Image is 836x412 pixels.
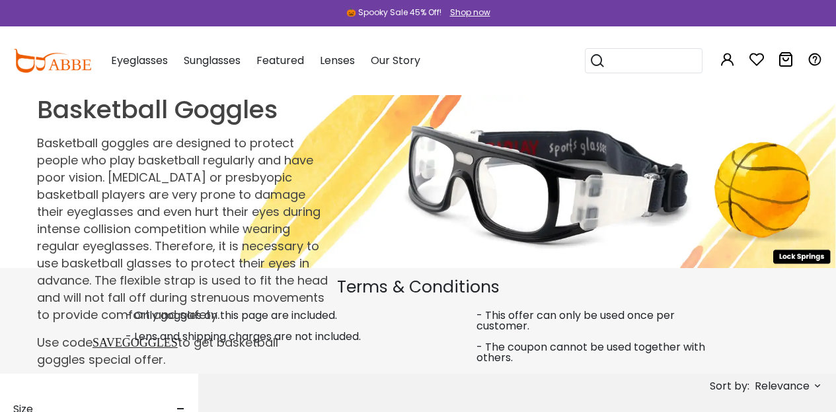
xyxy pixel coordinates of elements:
div: 🎃 Spooky Sale 45% Off! [346,7,441,18]
span: Sunglasses [184,53,241,68]
span: SAVEGOGGLES [93,336,178,349]
p: Basketball goggles are designed to protect people who play basketball regularly and have poor vis... [37,135,329,324]
span: Eyeglasses [111,53,168,68]
h1: Basketball Goggles [37,94,329,125]
span: Our Story [371,53,420,68]
p: - This offer can only be used once per customer. [476,310,710,331]
img: abbeglasses.com [13,49,91,73]
div: Shop now [450,7,490,18]
span: Sort by: [710,378,749,394]
a: Shop now [443,7,490,18]
span: Relevance [755,374,810,398]
p: - The coupon cannot be used together with others. [476,342,710,363]
p: Use code to get basketball goggles special offer. [37,334,329,368]
span: Featured [256,53,304,68]
span: Lenses [320,53,355,68]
